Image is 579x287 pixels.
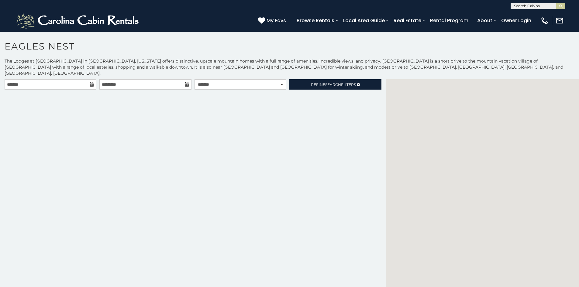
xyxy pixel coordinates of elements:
span: My Favs [267,17,286,24]
img: mail-regular-white.png [555,16,564,25]
a: About [474,15,495,26]
img: phone-regular-white.png [540,16,549,25]
a: Local Area Guide [340,15,388,26]
a: RefineSearchFilters [289,79,381,90]
a: Browse Rentals [294,15,337,26]
a: Rental Program [427,15,471,26]
span: Refine Filters [311,82,356,87]
a: Owner Login [498,15,534,26]
img: White-1-2.png [15,12,141,30]
a: My Favs [258,17,288,25]
span: Search [325,82,341,87]
a: Real Estate [391,15,424,26]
